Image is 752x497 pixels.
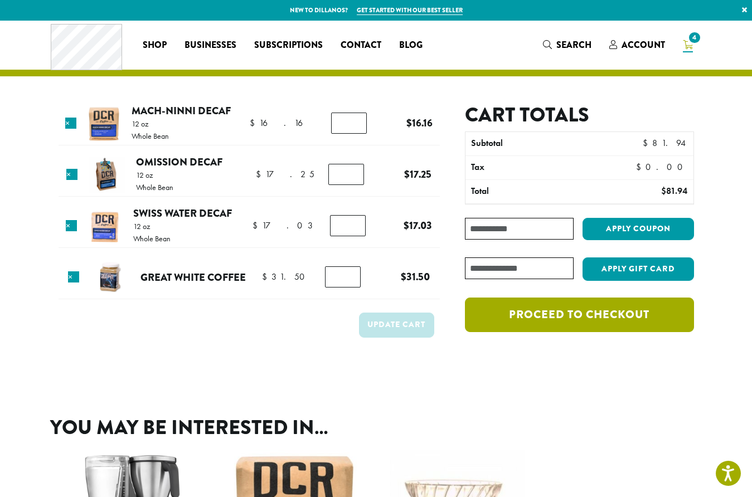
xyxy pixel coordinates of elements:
input: Product quantity [325,266,361,288]
span: Account [622,38,665,51]
a: Omission Decaf [136,154,222,169]
button: Update cart [359,313,434,338]
img: Mach-Ninni Decaf [86,106,122,142]
p: Whole Bean [133,235,171,242]
p: 12 oz [136,171,173,179]
span: $ [404,167,410,182]
span: Contact [341,38,381,52]
input: Product quantity [330,215,366,236]
bdi: 17.25 [256,168,314,180]
span: $ [406,115,412,130]
p: 12 oz [133,222,171,230]
a: Remove this item [65,118,76,129]
span: $ [250,117,259,129]
span: Businesses [185,38,236,52]
span: $ [253,220,262,231]
th: Subtotal [465,132,602,155]
span: 4 [687,30,702,45]
span: $ [636,161,646,173]
a: Remove this item [66,169,77,180]
img: Omission Decaf by DCR Coffee [89,157,125,193]
bdi: 17.25 [404,167,431,182]
p: Whole Bean [132,132,169,140]
span: Blog [399,38,423,52]
img: Great White Coffee [92,260,128,296]
bdi: 31.50 [401,269,430,284]
button: Apply coupon [583,218,694,241]
span: Subscriptions [254,38,323,52]
bdi: 17.03 [253,220,317,231]
a: Search [534,36,600,54]
p: Whole Bean [136,183,173,191]
a: Great White Coffee [140,270,246,285]
span: $ [643,137,652,149]
a: Swiss Water Decaf [133,206,232,221]
h2: Cart totals [465,103,693,127]
a: Get started with our best seller [357,6,463,15]
bdi: 81.94 [643,137,687,149]
span: $ [262,271,271,282]
input: Product quantity [328,164,364,185]
a: Remove this item [66,220,77,231]
span: $ [661,185,666,197]
bdi: 0.00 [636,161,688,173]
span: $ [404,218,409,233]
img: Swiss Water Decaf by Dillanos Coffee Roasters [87,208,123,245]
span: $ [401,269,406,284]
bdi: 16.16 [406,115,433,130]
bdi: 81.94 [661,185,687,197]
span: Search [556,38,591,51]
input: Product quantity [331,113,367,134]
a: Remove this item [68,271,79,282]
th: Total [465,180,602,203]
th: Tax [465,156,627,179]
a: Proceed to checkout [465,298,693,332]
a: Shop [134,36,176,54]
span: $ [256,168,265,180]
a: Mach-Ninni Decaf [132,103,231,118]
h2: You may be interested in… [50,416,702,440]
bdi: 17.03 [404,218,432,233]
bdi: 31.50 [262,271,310,282]
button: Apply Gift Card [583,257,694,281]
bdi: 16.16 [250,117,319,129]
span: Shop [143,38,167,52]
p: 12 oz [132,120,169,128]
